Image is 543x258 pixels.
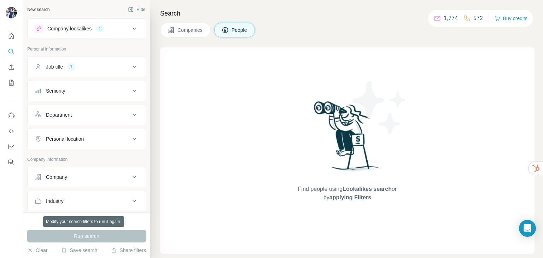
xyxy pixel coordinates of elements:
div: Seniority [46,87,65,94]
button: Buy credits [495,13,527,23]
p: 572 [473,14,483,23]
img: Surfe Illustration - Woman searching with binoculars [311,99,384,178]
span: applying Filters [329,194,371,200]
button: Use Surfe API [6,125,17,137]
button: Industry [28,193,146,210]
div: Personal location [46,135,84,142]
span: Lookalikes search [343,186,392,192]
div: Department [46,111,72,118]
button: My lists [6,76,17,89]
button: Quick start [6,30,17,42]
button: Feedback [6,156,17,169]
button: Company [28,169,146,186]
div: Open Intercom Messenger [519,220,536,237]
p: Personal information [27,46,146,52]
button: Job title1 [28,58,146,75]
img: Avatar [6,7,17,18]
button: Dashboard [6,140,17,153]
h4: Search [160,8,535,18]
span: Find people using or by [291,185,404,202]
div: Company [46,174,67,181]
span: Companies [177,27,203,34]
p: 1,774 [444,14,458,23]
div: 1 [67,64,75,70]
button: Share filters [111,247,146,254]
div: 1 [96,25,104,32]
button: Seniority [28,82,146,99]
p: Company information [27,156,146,163]
button: Enrich CSV [6,61,17,74]
button: Search [6,45,17,58]
div: 100 search results remaining [47,217,125,225]
div: Job title [46,63,63,70]
img: Surfe Illustration - Stars [348,76,411,139]
span: People [232,27,248,34]
button: Department [28,106,146,123]
div: + 490 [107,218,117,224]
button: Clear [27,247,47,254]
div: Company lookalikes [47,25,92,32]
div: New search [27,6,49,13]
button: Company lookalikes1 [28,20,146,37]
button: Use Surfe on LinkedIn [6,109,17,122]
button: Hide [123,4,150,15]
button: Save search [61,247,97,254]
div: Industry [46,198,64,205]
button: Personal location [28,130,146,147]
